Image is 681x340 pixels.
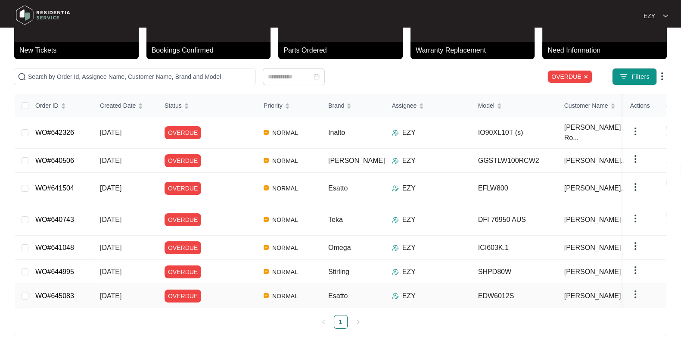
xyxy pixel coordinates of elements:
[564,101,608,110] span: Customer Name
[471,204,557,236] td: DFI 76950 AUS
[35,216,74,223] a: WO#640743
[283,45,403,56] p: Parts Ordered
[644,12,655,20] p: EZY
[165,126,201,139] span: OVERDUE
[100,101,136,110] span: Created Date
[471,149,557,173] td: GGSTLW100RCW2
[351,315,365,329] li: Next Page
[471,117,557,149] td: IO90XL10T (s)
[630,213,641,224] img: dropdown arrow
[402,128,416,138] p: EZY
[392,216,399,223] img: Assigner Icon
[100,157,121,164] span: [DATE]
[630,265,641,275] img: dropdown arrow
[392,101,417,110] span: Assignee
[269,291,302,301] span: NORMAL
[165,182,201,195] span: OVERDUE
[630,289,641,299] img: dropdown arrow
[657,71,667,81] img: dropdown arrow
[264,101,283,110] span: Priority
[402,267,416,277] p: EZY
[328,292,348,299] span: Esatto
[165,290,201,303] span: OVERDUE
[564,183,627,193] span: [PERSON_NAME]...
[264,293,269,298] img: Vercel Logo
[264,185,269,190] img: Vercel Logo
[564,267,621,277] span: [PERSON_NAME]
[630,126,641,137] img: dropdown arrow
[321,94,385,117] th: Brand
[471,260,557,284] td: SHPD80W
[392,268,399,275] img: Assigner Icon
[471,236,557,260] td: ICI603K.1
[35,292,74,299] a: WO#645083
[328,216,343,223] span: Teka
[35,101,59,110] span: Order ID
[100,268,121,275] span: [DATE]
[583,74,588,79] img: close icon
[392,293,399,299] img: Assigner Icon
[264,245,269,250] img: Vercel Logo
[264,158,269,163] img: Vercel Logo
[402,215,416,225] p: EZY
[478,101,494,110] span: Model
[564,215,621,225] span: [PERSON_NAME]
[100,292,121,299] span: [DATE]
[334,315,347,328] a: 1
[269,183,302,193] span: NORMAL
[328,157,385,164] span: [PERSON_NAME]
[328,244,351,251] span: Omega
[471,94,557,117] th: Model
[471,173,557,204] td: EFLW800
[100,184,121,192] span: [DATE]
[269,156,302,166] span: NORMAL
[392,244,399,251] img: Assigner Icon
[165,241,201,254] span: OVERDUE
[264,130,269,135] img: Vercel Logo
[93,94,158,117] th: Created Date
[165,213,201,226] span: OVERDUE
[564,243,621,253] span: [PERSON_NAME]
[564,156,627,166] span: [PERSON_NAME]...
[257,94,321,117] th: Priority
[564,122,632,143] span: [PERSON_NAME] Ro...
[328,101,344,110] span: Brand
[471,284,557,308] td: EDW6012S
[28,94,93,117] th: Order ID
[35,157,74,164] a: WO#640506
[402,243,416,253] p: EZY
[165,154,201,167] span: OVERDUE
[328,129,345,136] span: Inalto
[165,265,201,278] span: OVERDUE
[355,319,361,324] span: right
[564,291,621,301] span: [PERSON_NAME]
[100,129,121,136] span: [DATE]
[328,184,348,192] span: Esatto
[13,2,73,28] img: residentia service logo
[385,94,471,117] th: Assignee
[317,315,330,329] button: left
[351,315,365,329] button: right
[623,94,666,117] th: Actions
[35,129,74,136] a: WO#642326
[158,94,257,117] th: Status
[402,156,416,166] p: EZY
[35,244,74,251] a: WO#641048
[100,244,121,251] span: [DATE]
[269,267,302,277] span: NORMAL
[18,72,26,81] img: search-icon
[631,72,650,81] span: Filters
[35,268,74,275] a: WO#644995
[402,291,416,301] p: EZY
[392,157,399,164] img: Assigner Icon
[416,45,535,56] p: Warranty Replacement
[547,70,592,83] span: OVERDUE
[547,45,667,56] p: Need Information
[264,269,269,274] img: Vercel Logo
[619,72,628,81] img: filter icon
[35,184,74,192] a: WO#641504
[100,216,121,223] span: [DATE]
[630,182,641,192] img: dropdown arrow
[630,241,641,251] img: dropdown arrow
